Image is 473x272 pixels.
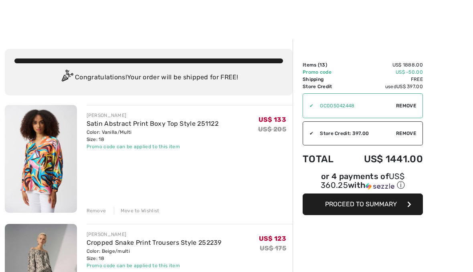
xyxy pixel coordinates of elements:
[303,130,313,137] div: ✔
[313,130,396,137] div: Store Credit: 397.00
[87,248,222,262] div: Color: Beige/multi Size: 18
[344,61,423,69] td: US$ 1888.00
[344,69,423,76] td: US$ -50.00
[87,129,219,143] div: Color: Vanilla/Multi Size: 18
[5,105,77,213] img: Satin Abstract Print Boxy Top Style 251122
[87,231,222,238] div: [PERSON_NAME]
[87,239,222,246] a: Cropped Snake Print Trousers Style 252239
[87,112,219,119] div: [PERSON_NAME]
[313,94,396,118] input: Promo code
[59,70,75,86] img: Congratulation2.svg
[259,235,286,242] span: US$ 123
[258,125,286,133] s: US$ 205
[87,262,222,269] div: Promo code can be applied to this item
[344,76,423,83] td: Free
[366,183,394,190] img: Sezzle
[260,244,286,252] s: US$ 175
[396,130,416,137] span: Remove
[303,69,344,76] td: Promo code
[344,83,423,90] td: used
[303,173,423,193] div: or 4 payments ofUS$ 360.25withSezzle Click to learn more about Sezzle
[87,120,219,127] a: Satin Abstract Print Boxy Top Style 251122
[396,84,423,89] span: US$ 397.00
[344,145,423,173] td: US$ 1441.00
[87,143,219,150] div: Promo code can be applied to this item
[319,62,325,68] span: 13
[259,116,286,123] span: US$ 133
[325,200,397,208] span: Proceed to Summary
[114,207,160,214] div: Move to Wishlist
[321,171,404,190] span: US$ 360.25
[303,83,344,90] td: Store Credit
[303,102,313,109] div: ✔
[303,145,344,173] td: Total
[303,76,344,83] td: Shipping
[303,173,423,191] div: or 4 payments of with
[303,193,423,215] button: Proceed to Summary
[14,70,283,86] div: Congratulations! Your order will be shipped for FREE!
[396,102,416,109] span: Remove
[87,207,106,214] div: Remove
[303,61,344,69] td: Items ( )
